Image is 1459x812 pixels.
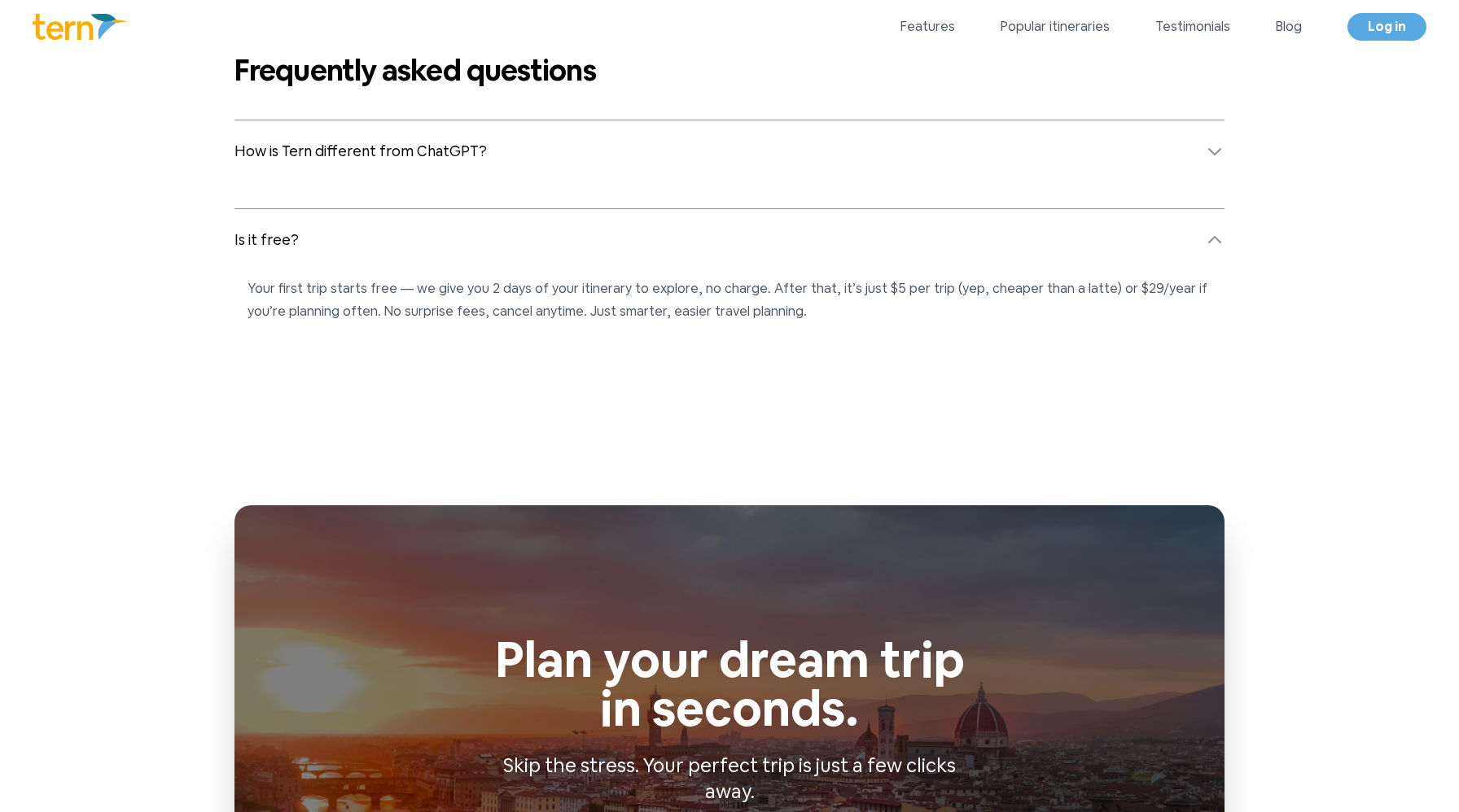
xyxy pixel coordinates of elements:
[495,753,964,805] p: Skip the stress. Your perfect trip is just a few clicks away.
[234,140,487,163] span: How is Tern different from ChatGPT?
[456,635,1003,733] h2: Plan your dream trip in seconds.
[1368,18,1406,35] span: Log in
[234,209,1225,271] button: Is it free?
[248,277,1211,323] p: Your first trip starts free — we give you 2 days of your itinerary to explore, no charge. After t...
[1155,17,1230,37] a: Testimonials
[234,120,1225,182] button: How is Tern different from ChatGPT?
[900,17,955,37] a: Features
[1001,17,1110,37] a: Popular itineraries
[234,229,299,251] span: Is it free?
[234,55,1225,87] h2: Frequently asked questions
[33,14,128,40] img: Logo
[1276,17,1302,37] a: Blog
[1347,13,1426,41] a: Log in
